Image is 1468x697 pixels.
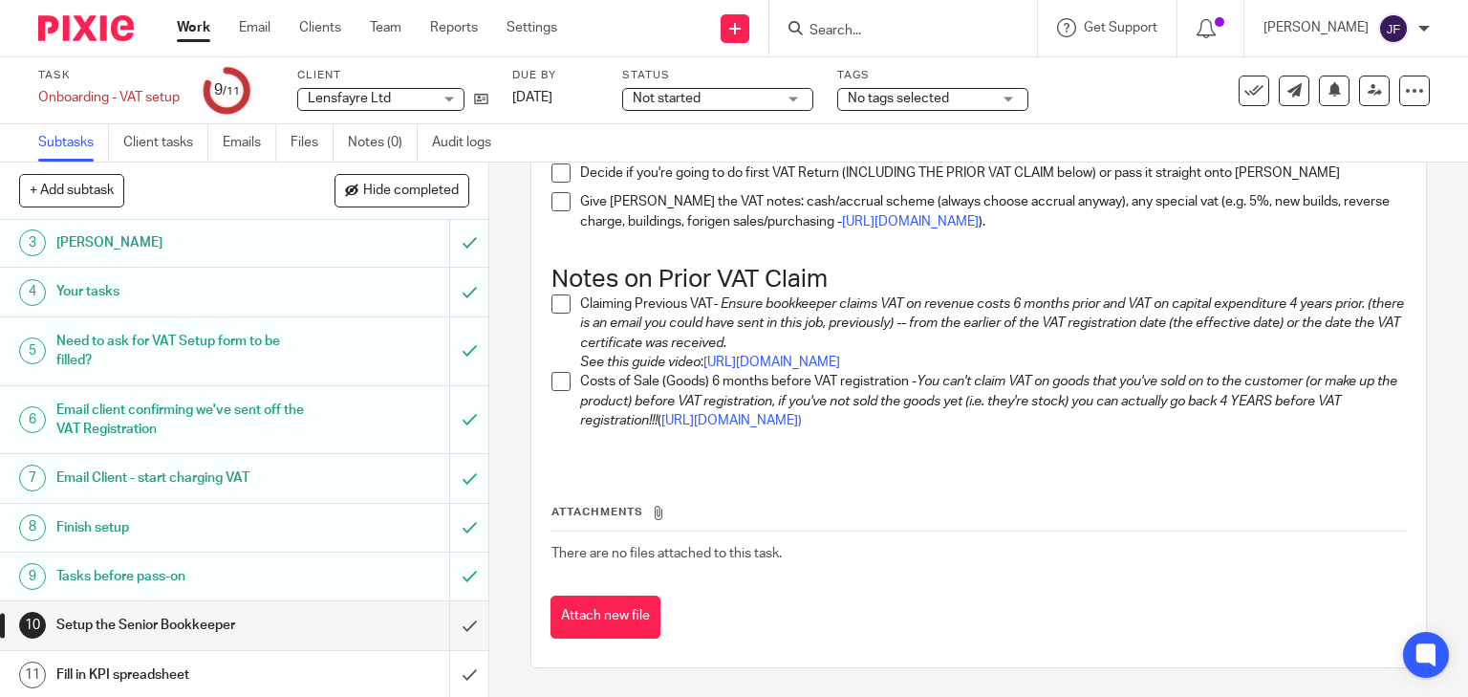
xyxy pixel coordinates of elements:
button: Hide completed [335,174,469,207]
small: /11 [223,86,240,97]
span: Get Support [1084,21,1157,34]
a: Team [370,18,401,37]
p: [PERSON_NAME] [1263,18,1369,37]
h1: [PERSON_NAME] [56,229,306,257]
button: + Add subtask [19,174,124,207]
p: Claiming Previous VAT [580,294,1407,353]
label: Status [622,68,813,83]
a: Audit logs [432,124,506,162]
label: Client [297,68,488,83]
div: 10 [19,612,46,639]
em: See this guide video [580,356,701,369]
div: 6 [19,406,46,433]
span: Attachments [551,507,643,517]
a: Reports [430,18,478,37]
h1: Email client confirming we've sent off the VAT Registration [56,396,306,445]
input: Search [808,23,980,40]
a: Files [291,124,334,162]
div: 11 [19,662,46,688]
h1: Email Client - start charging VAT [56,464,306,492]
p: Costs of Sale (Goods) 6 months before VAT registration - ( [580,372,1407,430]
span: Lensfayre Ltd [308,92,391,105]
label: Task [38,68,180,83]
label: Tags [837,68,1028,83]
h1: Need to ask for VAT Setup form to be filled? [56,327,306,376]
a: Subtasks [38,124,109,162]
a: Client tasks [123,124,208,162]
div: 5 [19,338,46,364]
a: [URL][DOMAIN_NAME]) [661,414,802,427]
a: Email [239,18,270,37]
span: There are no files attached to this task. [551,547,782,560]
a: [URL][DOMAIN_NAME] [842,215,979,229]
label: Due by [512,68,598,83]
div: 8 [19,514,46,541]
h1: Your tasks [56,277,306,306]
div: 3 [19,229,46,256]
img: Pixie [38,15,134,41]
h1: Notes on Prior VAT Claim [551,265,1407,294]
p: Decide if you're going to do first VAT Return (INCLUDING THE PRIOR VAT CLAIM below) or pass it st... [580,163,1407,183]
div: 4 [19,279,46,306]
h1: Fill in KPI spreadsheet [56,661,306,689]
div: 9 [19,563,46,590]
h1: Setup the Senior Bookkeeper [56,611,306,640]
span: [DATE] [512,91,552,104]
h1: Finish setup [56,513,306,542]
span: Hide completed [363,184,459,199]
a: Emails [223,124,276,162]
div: Onboarding - VAT setup [38,88,180,107]
button: Attach new file [550,596,660,639]
span: Not started [633,92,701,105]
p: Give [PERSON_NAME] the VAT notes: cash/accrual scheme (always choose accrual anyway), any special... [580,192,1407,231]
em: - Ensure bookkeeper claims VAT on revenue costs 6 months prior and VAT on capital expenditure 4 y... [580,297,1407,350]
em: You can't claim VAT on goods that you've sold on to the customer (or make up the product) before ... [580,375,1400,427]
div: 9 [214,79,240,101]
a: Clients [299,18,341,37]
a: Notes (0) [348,124,418,162]
a: [URL][DOMAIN_NAME] [703,356,840,369]
p: : [580,353,1407,372]
h1: Tasks before pass-on [56,562,306,591]
a: Settings [507,18,557,37]
img: svg%3E [1378,13,1409,44]
a: Work [177,18,210,37]
div: 7 [19,465,46,491]
span: No tags selected [848,92,949,105]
